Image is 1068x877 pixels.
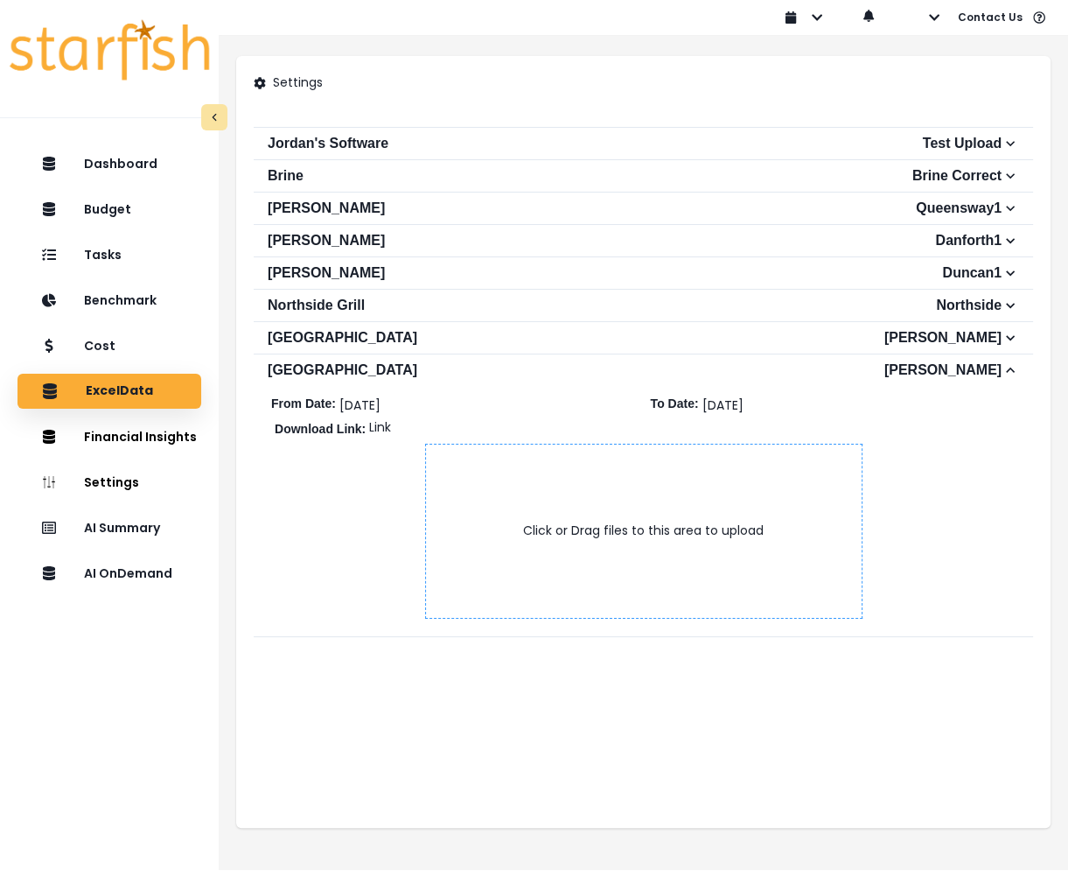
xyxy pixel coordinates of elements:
div: [GEOGRAPHIC_DATA][PERSON_NAME] [254,386,1033,636]
button: Northside GrillNorthside [254,290,1033,321]
p: Cost [84,339,115,354]
p: Benchmark [84,293,157,308]
h2: To Date: [647,393,702,415]
p: [DATE] [702,393,743,415]
button: ExcelData [17,374,201,409]
h2: Danforth1 [635,232,1002,249]
button: Tasks [17,237,201,272]
button: [PERSON_NAME]Queensway1 [254,193,1033,224]
h2: [PERSON_NAME] [635,329,1002,346]
p: Settings [273,74,323,92]
button: AI Summary [17,510,201,545]
button: Budget [17,192,201,227]
p: Budget [84,202,131,217]
p: Dashboard [84,157,157,172]
span: Click or Drag files to this area to upload [523,522,764,540]
h2: Duncan1 [635,264,1002,281]
h2: [GEOGRAPHIC_DATA] [268,361,635,378]
button: [PERSON_NAME]Duncan1 [254,257,1033,289]
h2: [PERSON_NAME] [635,361,1002,378]
p: ExcelData [86,383,153,399]
button: AI OnDemand [17,556,201,591]
button: [PERSON_NAME]Danforth1 [254,225,1033,256]
h2: Northside [635,297,1002,313]
h2: Jordan's Software [268,135,635,151]
button: Cost [17,328,201,363]
h2: Brine Correct [635,167,1002,184]
h2: [PERSON_NAME] [268,232,635,249]
h2: Test Upload [635,135,1002,151]
p: AI OnDemand [84,566,172,581]
h2: [PERSON_NAME] [268,200,635,216]
h2: Northside Grill [268,297,635,313]
a: Link [369,418,391,440]
button: Dashboard [17,146,201,181]
h2: Download Link: [271,418,369,440]
h2: [GEOGRAPHIC_DATA] [268,329,635,346]
button: Benchmark [17,283,201,318]
button: [GEOGRAPHIC_DATA][PERSON_NAME] [254,354,1033,386]
h2: Brine [268,167,635,184]
h2: Queensway1 [635,200,1002,216]
button: BrineBrine Correct [254,160,1033,192]
p: Tasks [84,248,122,263]
p: [DATE] [339,393,380,415]
p: AI Summary [84,521,160,536]
button: [GEOGRAPHIC_DATA][PERSON_NAME] [254,322,1033,354]
button: Jordan's SoftwareTest Upload [254,128,1033,159]
button: Financial Insights [17,419,201,454]
button: Settings [17,465,201,500]
h2: From Date: [268,393,339,415]
h2: [PERSON_NAME] [268,264,635,281]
